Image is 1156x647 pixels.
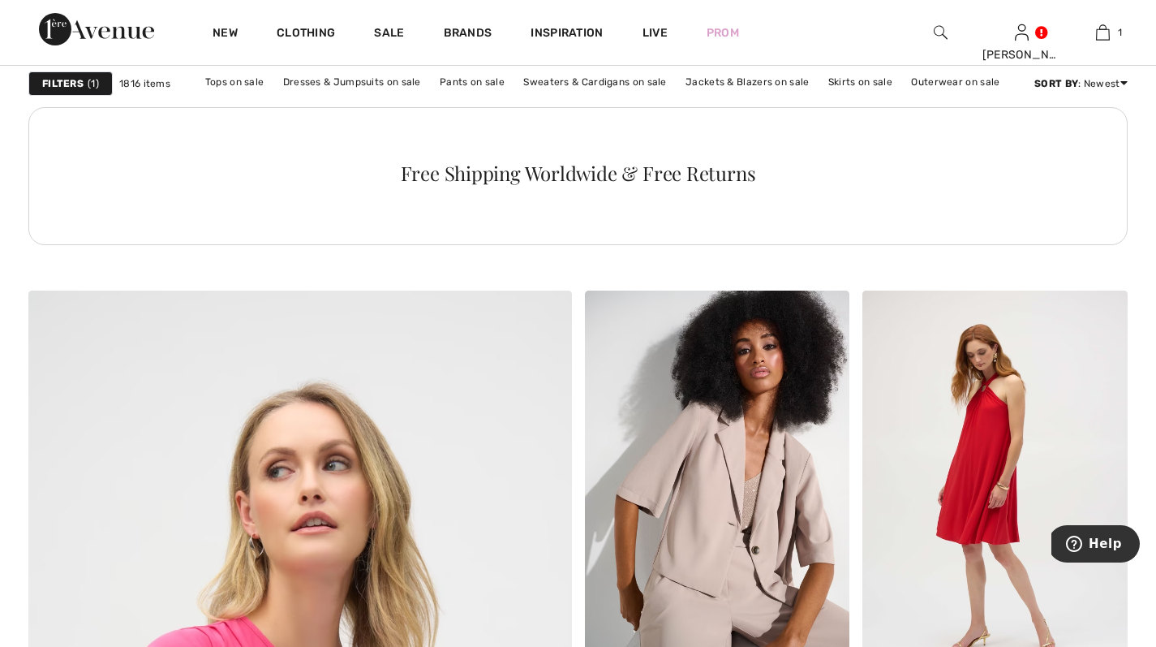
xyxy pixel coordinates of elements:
a: Jackets & Blazers on sale [677,71,818,93]
div: Free Shipping Worldwide & Free Returns [51,163,1105,183]
a: Outerwear on sale [903,71,1008,93]
img: search the website [934,23,948,42]
a: Prom [707,24,739,41]
a: New [213,26,238,43]
a: Tops on sale [197,71,273,93]
strong: Filters [42,76,84,91]
strong: Sort By [1034,78,1078,89]
span: Inspiration [531,26,603,43]
span: 1816 items [119,76,170,91]
div: [PERSON_NAME] [982,46,1062,63]
iframe: Opens a widget where you can find more information [1051,525,1140,566]
a: Sign In [1015,24,1029,40]
a: Brands [444,26,492,43]
a: Sale [374,26,404,43]
img: My Info [1015,23,1029,42]
a: Dresses & Jumpsuits on sale [275,71,429,93]
a: Sweaters & Cardigans on sale [515,71,674,93]
a: Live [642,24,668,41]
a: Skirts on sale [820,71,900,93]
img: 1ère Avenue [39,13,154,45]
span: 1 [88,76,99,91]
div: : Newest [1034,76,1128,91]
span: 1 [1118,25,1122,40]
a: Pants on sale [432,71,513,93]
a: 1 [1063,23,1142,42]
a: Clothing [277,26,335,43]
img: My Bag [1096,23,1110,42]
